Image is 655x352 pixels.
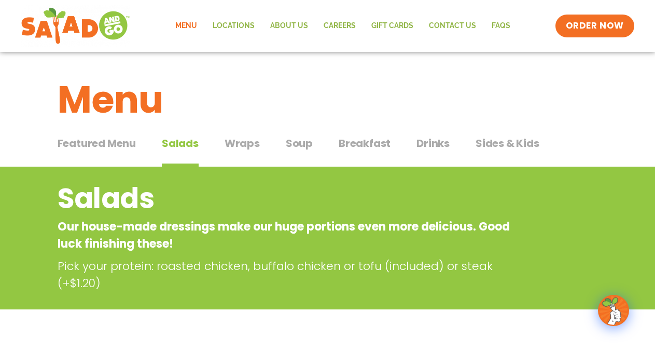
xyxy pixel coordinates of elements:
h2: Salads [58,178,514,220]
h1: Menu [58,72,598,128]
p: Pick your protein: roasted chicken, buffalo chicken or tofu (included) or steak (+$1.20) [58,258,519,292]
span: Drinks [416,136,450,151]
a: Careers [316,14,364,38]
span: ORDER NOW [566,20,624,32]
span: Breakfast [339,136,391,151]
a: GIFT CARDS [364,14,421,38]
div: Tabbed content [58,132,598,167]
span: Featured Menu [58,136,136,151]
a: ORDER NOW [555,15,634,37]
span: Soup [286,136,313,151]
img: wpChatIcon [599,296,628,325]
a: FAQs [484,14,518,38]
a: About Us [262,14,316,38]
p: Our house-made dressings make our huge portions even more delicious. Good luck finishing these! [58,218,514,252]
span: Sides & Kids [476,136,539,151]
img: new-SAG-logo-768×292 [21,5,130,47]
a: Locations [205,14,262,38]
nav: Menu [168,14,518,38]
a: Contact Us [421,14,484,38]
span: Salads [162,136,199,151]
a: Menu [168,14,205,38]
span: Wraps [225,136,260,151]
